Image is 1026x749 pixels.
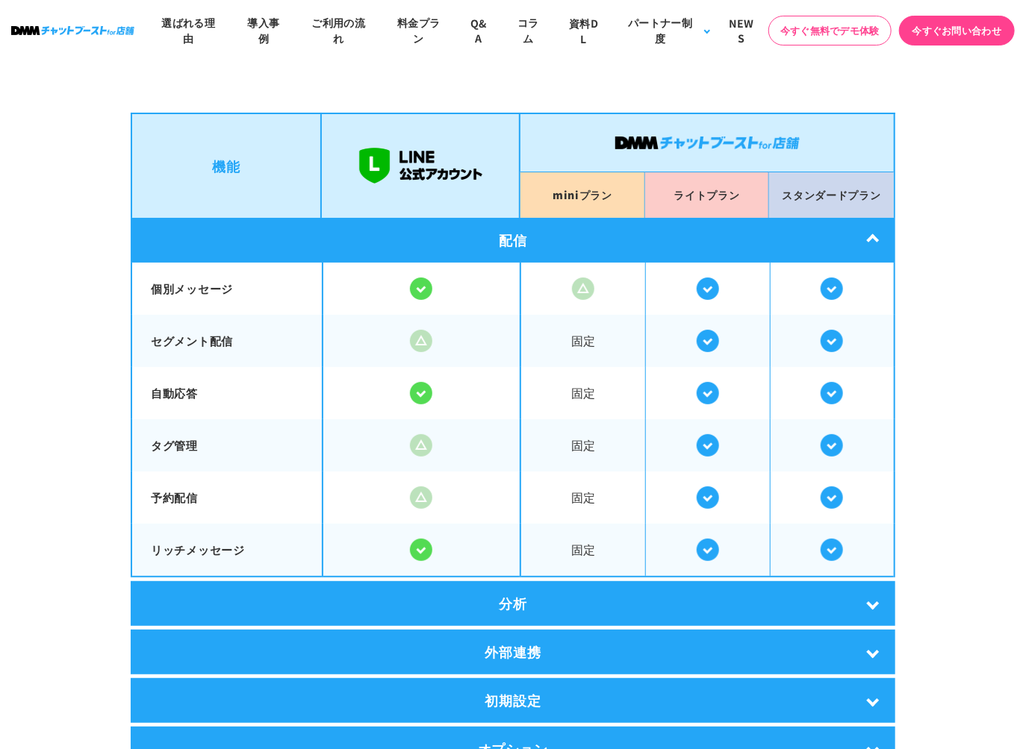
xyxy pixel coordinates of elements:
[151,333,303,350] p: セグメント配信
[151,281,303,298] p: 個別メッセージ
[674,184,739,207] p: ライト プラン
[151,385,303,402] p: 自動応答
[521,525,645,574] span: 固定
[131,113,322,218] li: 機能
[131,581,895,626] div: 分析
[521,473,645,521] span: 固定
[131,678,895,723] div: 初期設定
[783,184,881,207] p: スタンダード プラン
[131,630,895,674] div: 外部連携
[151,542,303,559] p: リッチメッセージ
[151,489,303,507] p: 予約配信
[131,218,895,263] div: 配信
[11,26,134,34] img: ロゴ
[521,421,645,469] span: 固定
[553,184,612,207] p: mini プラン
[768,16,892,46] a: 今すぐ無料でデモ体験
[521,369,645,417] span: 固定
[151,437,303,454] p: タグ管理
[521,316,645,365] span: 固定
[624,15,697,46] div: パートナー制度
[899,16,1015,46] a: 今すぐお問い合わせ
